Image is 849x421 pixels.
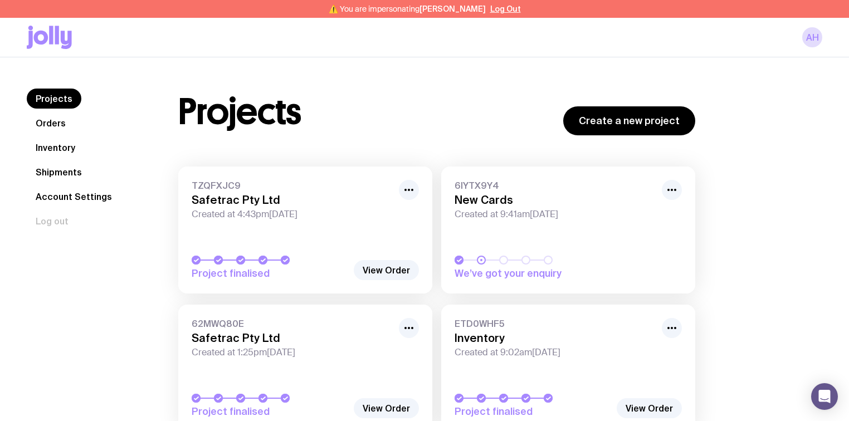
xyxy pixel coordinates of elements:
a: View Order [354,260,419,280]
span: ETD0WHF5 [455,318,655,329]
span: ⚠️ You are impersonating [329,4,486,13]
a: View Order [354,398,419,418]
a: AH [802,27,822,47]
span: Project finalised [192,267,348,280]
a: Create a new project [563,106,695,135]
a: Inventory [27,138,84,158]
span: Created at 9:41am[DATE] [455,209,655,220]
span: Project finalised [455,405,611,418]
a: Projects [27,89,81,109]
span: 62MWQ80E [192,318,392,329]
h3: New Cards [455,193,655,207]
span: 6IYTX9Y4 [455,180,655,191]
h1: Projects [178,94,301,130]
span: Created at 4:43pm[DATE] [192,209,392,220]
span: Created at 1:25pm[DATE] [192,347,392,358]
span: TZQFXJC9 [192,180,392,191]
a: Account Settings [27,187,121,207]
a: View Order [617,398,682,418]
button: Log Out [490,4,521,13]
a: Orders [27,113,75,133]
div: Open Intercom Messenger [811,383,838,410]
span: [PERSON_NAME] [419,4,486,13]
h3: Inventory [455,331,655,345]
a: TZQFXJC9Safetrac Pty LtdCreated at 4:43pm[DATE]Project finalised [178,167,432,293]
a: 6IYTX9Y4New CardsCreated at 9:41am[DATE]We’ve got your enquiry [441,167,695,293]
span: We’ve got your enquiry [455,267,611,280]
span: Created at 9:02am[DATE] [455,347,655,358]
h3: Safetrac Pty Ltd [192,331,392,345]
span: Project finalised [192,405,348,418]
a: Shipments [27,162,91,182]
button: Log out [27,211,77,231]
h3: Safetrac Pty Ltd [192,193,392,207]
